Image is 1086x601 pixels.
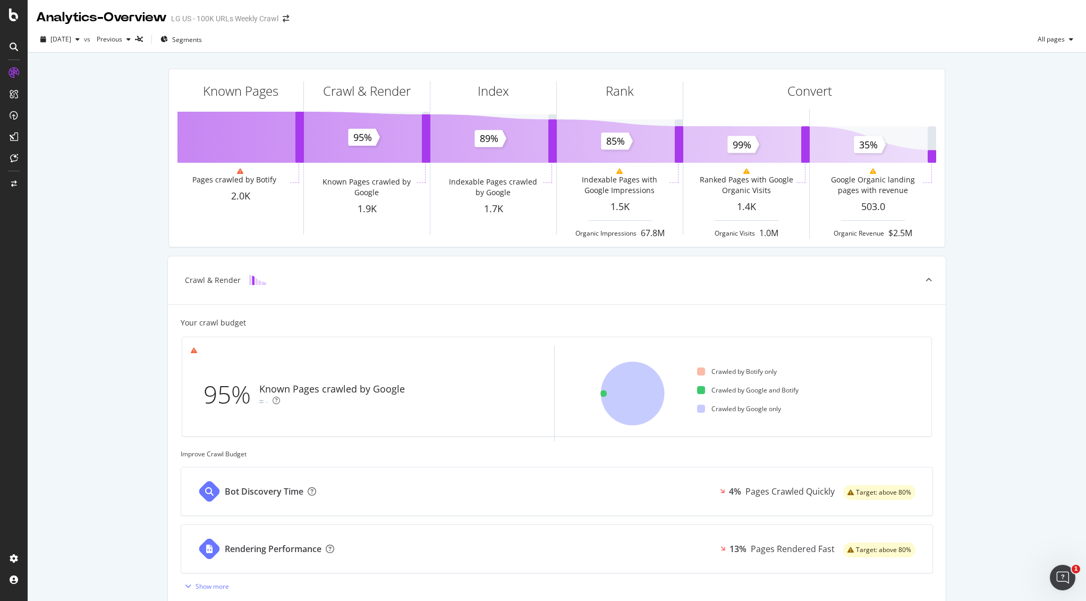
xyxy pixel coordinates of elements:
div: Improve Crawl Budget [181,449,933,458]
div: Analytics - Overview [36,9,167,27]
span: Previous [92,35,122,44]
img: Equal [259,400,264,403]
span: Target: above 80% [856,547,911,553]
div: Rendering Performance [225,543,321,555]
div: Crawl & Render [185,275,241,286]
div: 13% [729,543,746,555]
span: vs [84,35,92,44]
div: Crawled by Google only [697,404,781,413]
button: Previous [92,31,135,48]
img: block-icon [249,275,266,285]
div: Pages crawled by Botify [192,174,276,185]
div: Known Pages crawled by Google [259,382,405,396]
iframe: Intercom live chat [1050,565,1075,590]
div: LG US - 100K URLs Weekly Crawl [171,13,278,24]
button: All pages [1033,31,1077,48]
span: 1 [1072,565,1080,573]
a: Bot Discovery Time4%Pages Crawled Quicklywarning label [181,467,933,516]
div: Known Pages crawled by Google [319,177,414,198]
button: Segments [156,31,206,48]
div: Crawl & Render [323,82,411,100]
div: Your crawl budget [181,318,246,328]
div: arrow-right-arrow-left [283,15,289,22]
div: Rank [606,82,634,100]
div: - [266,396,268,407]
div: 67.8M [641,227,665,239]
button: [DATE] [36,31,84,48]
div: 1.7K [430,202,556,216]
div: Bot Discovery Time [225,486,303,498]
div: Crawled by Botify only [697,367,777,376]
div: warning label [843,542,915,557]
div: Indexable Pages crawled by Google [445,177,540,198]
div: 2.0K [177,189,303,203]
div: 1.9K [304,202,430,216]
div: Known Pages [203,82,278,100]
a: Rendering Performance13%Pages Rendered Fastwarning label [181,524,933,573]
span: 2025 Aug. 10th [50,35,71,44]
div: Crawled by Google and Botify [697,386,799,395]
div: 1.5K [557,200,683,214]
div: 4% [729,486,741,498]
button: Show more [181,578,229,595]
div: Show more [196,582,229,591]
div: Pages Rendered Fast [751,543,835,555]
span: Target: above 80% [856,489,911,496]
div: Index [478,82,509,100]
span: All pages [1033,35,1065,44]
div: Pages Crawled Quickly [745,486,835,498]
div: warning label [843,485,915,500]
div: 95% [203,377,259,412]
div: Organic Impressions [575,229,637,238]
div: Indexable Pages with Google Impressions [572,174,667,196]
span: Segments [172,35,202,44]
